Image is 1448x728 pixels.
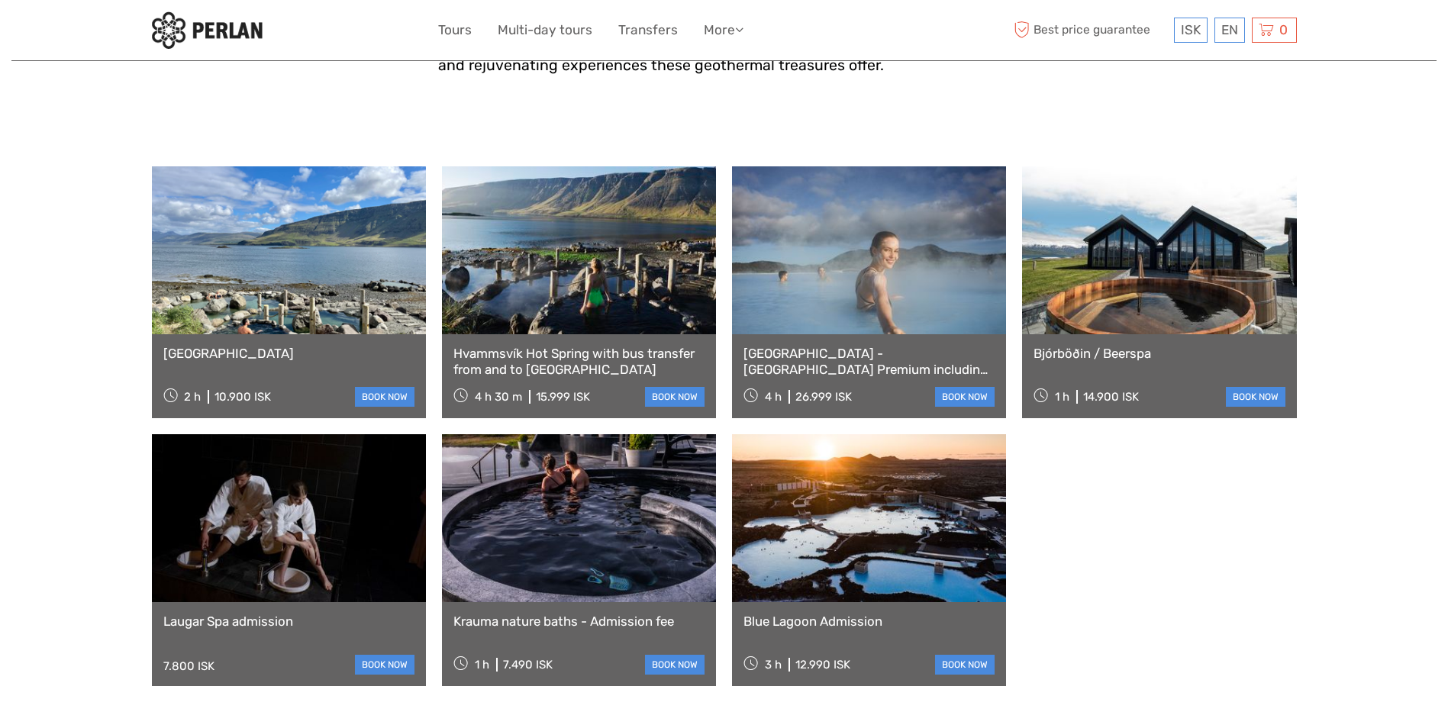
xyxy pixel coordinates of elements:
[453,614,705,629] a: Krauma nature baths - Admission fee
[935,387,995,407] a: book now
[163,346,414,361] a: [GEOGRAPHIC_DATA]
[795,658,850,672] div: 12.990 ISK
[645,655,705,675] a: book now
[475,658,489,672] span: 1 h
[743,346,995,377] a: [GEOGRAPHIC_DATA] - [GEOGRAPHIC_DATA] Premium including admission
[935,655,995,675] a: book now
[152,11,263,49] img: 288-6a22670a-0f57-43d8-a107-52fbc9b92f2c_logo_small.jpg
[163,659,214,673] div: 7.800 ISK
[618,19,678,41] a: Transfers
[453,346,705,377] a: Hvammsvík Hot Spring with bus transfer from and to [GEOGRAPHIC_DATA]
[1226,387,1285,407] a: book now
[765,658,782,672] span: 3 h
[743,614,995,629] a: Blue Lagoon Admission
[475,390,522,404] span: 4 h 30 m
[795,390,852,404] div: 26.999 ISK
[704,19,743,41] a: More
[1214,18,1245,43] div: EN
[503,658,553,672] div: 7.490 ISK
[1181,22,1201,37] span: ISK
[536,390,590,404] div: 15.999 ISK
[176,24,194,42] button: Open LiveChat chat widget
[1011,18,1170,43] span: Best price guarantee
[438,19,472,41] a: Tours
[765,390,782,404] span: 4 h
[1083,390,1139,404] div: 14.900 ISK
[1055,390,1069,404] span: 1 h
[498,19,592,41] a: Multi-day tours
[1034,346,1285,361] a: Bjórböðin / Beerspa
[1277,22,1290,37] span: 0
[214,390,271,404] div: 10.900 ISK
[645,387,705,407] a: book now
[355,655,414,675] a: book now
[163,614,414,629] a: Laugar Spa admission
[184,390,201,404] span: 2 h
[355,387,414,407] a: book now
[21,27,173,39] p: We're away right now. Please check back later!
